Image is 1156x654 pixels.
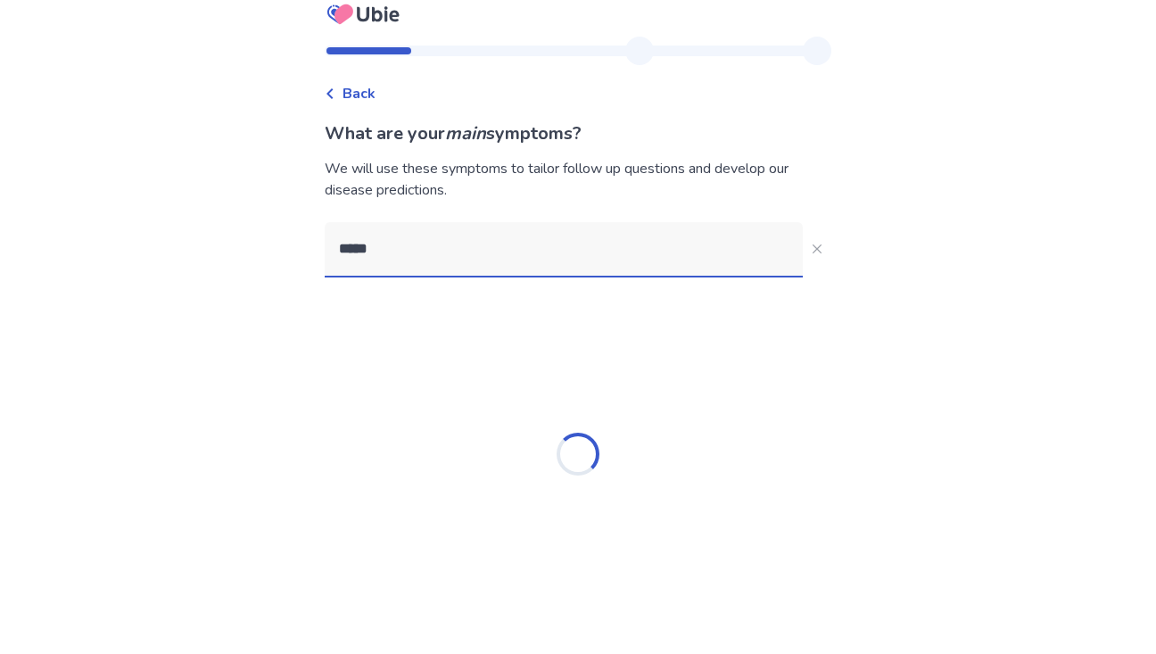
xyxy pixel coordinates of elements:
div: We will use these symptoms to tailor follow up questions and develop our disease predictions. [325,158,831,201]
span: Back [343,83,376,104]
i: main [445,121,486,145]
input: Close [325,222,803,276]
button: Close [803,235,831,263]
p: What are your symptoms? [325,120,831,147]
